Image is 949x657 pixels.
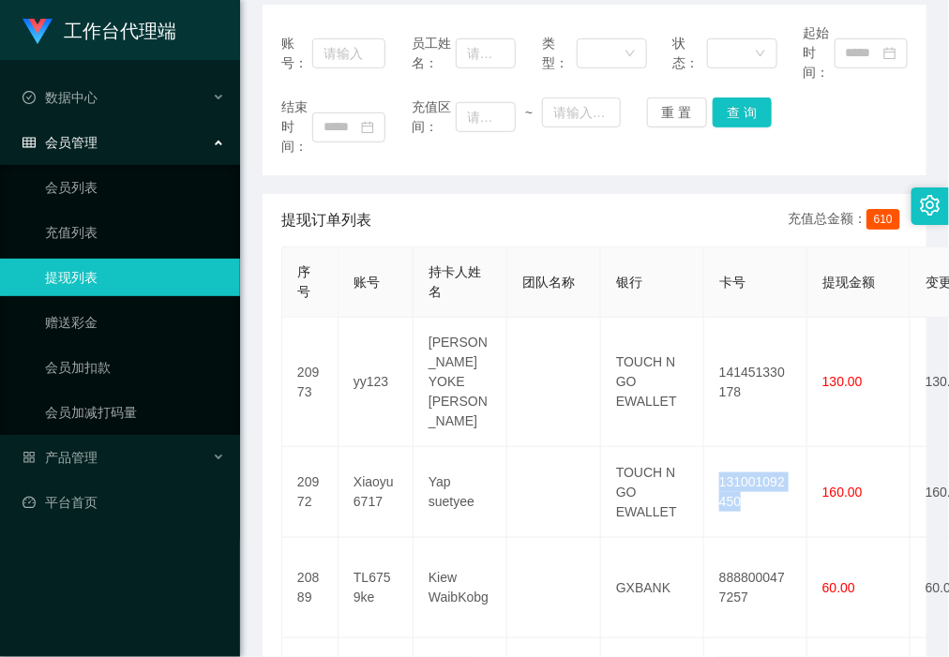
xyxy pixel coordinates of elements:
a: 充值列表 [45,214,225,251]
span: 卡号 [719,275,746,290]
span: 610 [866,209,900,230]
i: 图标: check-circle-o [23,91,36,104]
span: 类型： [542,34,576,73]
span: 状态： [672,34,706,73]
span: 160.00 [822,485,863,500]
td: 141451330178 [704,318,807,447]
span: 起始时间： [804,23,835,82]
div: 充值总金额： [788,209,908,231]
i: 图标: setting [920,195,941,216]
td: TOUCH N GO EWALLET [601,447,704,538]
a: 会员加扣款 [45,349,225,386]
td: 20972 [282,447,339,538]
a: 会员列表 [45,169,225,206]
input: 请输入最大值为 [542,97,621,127]
i: 图标: down [625,48,636,61]
i: 图标: appstore-o [23,451,36,464]
span: 60.00 [822,580,855,595]
span: 130.00 [822,374,863,389]
a: 会员加减打码量 [45,394,225,431]
span: ~ [516,103,541,123]
td: Xiaoyu6717 [339,447,414,538]
button: 查 询 [713,97,773,127]
span: 持卡人姓名 [429,264,481,299]
td: 131001092450 [704,447,807,538]
input: 请输入最小值为 [456,102,517,132]
td: 20889 [282,538,339,638]
span: 会员管理 [23,135,98,150]
td: TL6759ke [339,538,414,638]
i: 图标: calendar [361,121,374,134]
a: 赠送彩金 [45,304,225,341]
td: GXBANK [601,538,704,638]
td: [PERSON_NAME] YOKE [PERSON_NAME] [414,318,507,447]
span: 数据中心 [23,90,98,105]
img: logo.9652507e.png [23,19,53,45]
td: yy123 [339,318,414,447]
td: Yap suetyee [414,447,507,538]
input: 请输入 [456,38,517,68]
a: 图标: dashboard平台首页 [23,484,225,521]
span: 产品管理 [23,450,98,465]
a: 提现列表 [45,259,225,296]
span: 结束时间： [281,97,312,157]
span: 团队名称 [522,275,575,290]
span: 序号 [297,264,310,299]
span: 提现金额 [822,275,875,290]
td: Kiew WaibKobg [414,538,507,638]
h1: 工作台代理端 [64,1,176,61]
i: 图标: calendar [883,47,896,60]
span: 账号： [281,34,312,73]
span: 银行 [616,275,642,290]
span: 提现订单列表 [281,209,371,231]
span: 账号 [354,275,380,290]
input: 请输入 [312,38,385,68]
td: 20973 [282,318,339,447]
a: 工作台代理端 [23,22,176,37]
button: 重 置 [647,97,707,127]
i: 图标: table [23,136,36,149]
td: 8888000477257 [704,538,807,638]
td: TOUCH N GO EWALLET [601,318,704,447]
i: 图标: down [755,48,766,61]
span: 充值区间： [412,97,456,137]
span: 员工姓名： [412,34,456,73]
